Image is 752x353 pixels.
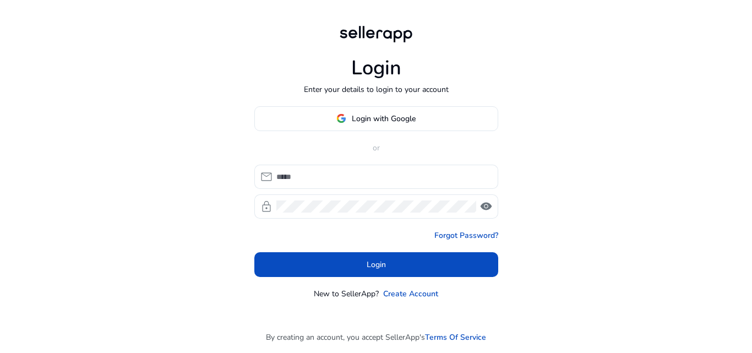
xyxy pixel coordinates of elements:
h1: Login [351,56,401,80]
p: Enter your details to login to your account [304,84,449,95]
p: New to SellerApp? [314,288,379,300]
span: mail [260,170,273,183]
p: or [254,142,498,154]
span: Login [367,259,386,270]
button: Login [254,252,498,277]
span: lock [260,200,273,213]
a: Create Account [383,288,438,300]
img: google-logo.svg [336,113,346,123]
a: Terms Of Service [425,332,486,343]
span: Login with Google [352,113,416,124]
a: Forgot Password? [434,230,498,241]
button: Login with Google [254,106,498,131]
span: visibility [479,200,493,213]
